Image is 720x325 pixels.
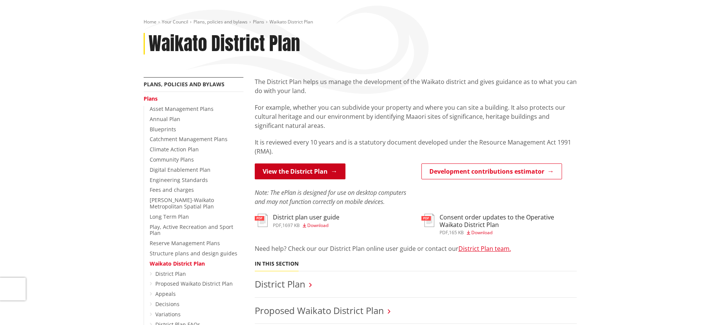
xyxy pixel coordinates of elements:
[155,270,186,277] a: District Plan
[150,146,199,153] a: Climate Action Plan
[255,278,305,290] a: District Plan
[421,214,577,235] a: Consent order updates to the Operative Waikato District Plan pdf,165 KB Download
[155,290,176,297] a: Appeals
[255,261,299,267] h5: In this section
[150,213,189,220] a: Long Term Plan
[155,311,181,318] a: Variations
[273,223,339,228] div: ,
[273,214,339,221] h3: District plan user guide
[255,304,384,317] a: Proposed Waikato District Plan
[273,222,281,229] span: pdf
[150,176,208,183] a: Engineering Standards
[150,115,180,123] a: Annual Plan
[449,229,464,236] span: 165 KB
[440,214,577,228] h3: Consent order updates to the Operative Waikato District Plan
[150,126,176,133] a: Blueprints
[255,163,345,179] a: View the District Plan
[155,300,180,308] a: Decisions
[255,214,268,227] img: document-pdf.svg
[144,19,156,25] a: Home
[150,156,194,163] a: Community Plans
[421,214,434,227] img: document-pdf.svg
[255,188,406,206] em: Note: The ePlan is designed for use on desktop computers and may not function correctly on mobile...
[150,166,211,173] a: Digital Enablement Plan
[149,33,300,55] h1: Waikato District Plan
[282,222,300,229] span: 1697 KB
[255,244,577,253] p: Need help? Check our our District Plan online user guide or contact our
[255,77,577,95] p: The District Plan helps us manage the development of the Waikato district and gives guidance as t...
[150,239,220,247] a: Reserve Management Plans
[458,244,511,253] a: District Plan team.
[150,250,237,257] a: Structure plans and design guides
[150,223,233,237] a: Play, Active Recreation and Sport Plan
[150,186,194,193] a: Fees and charges
[150,260,205,267] a: Waikato District Plan
[421,163,562,179] a: Development contributions estimator
[471,229,492,236] span: Download
[440,229,448,236] span: pdf
[150,105,214,112] a: Asset Management Plans
[155,280,233,287] a: Proposed Waikato District Plan
[144,95,158,102] a: Plans
[194,19,248,25] a: Plans, policies and bylaws
[255,138,577,156] p: It is reviewed every 10 years and is a statutory document developed under the Resource Management...
[255,214,339,227] a: District plan user guide pdf,1697 KB Download
[307,222,328,229] span: Download
[269,19,313,25] span: Waikato District Plan
[253,19,264,25] a: Plans
[440,230,577,235] div: ,
[150,196,214,210] a: [PERSON_NAME]-Waikato Metropolitan Spatial Plan
[150,135,228,143] a: Catchment Management Plans
[255,103,577,130] p: For example, whether you can subdivide your property and where you can site a building. It also p...
[685,293,712,320] iframe: Messenger Launcher
[144,19,577,25] nav: breadcrumb
[144,81,225,88] a: Plans, policies and bylaws
[162,19,188,25] a: Your Council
